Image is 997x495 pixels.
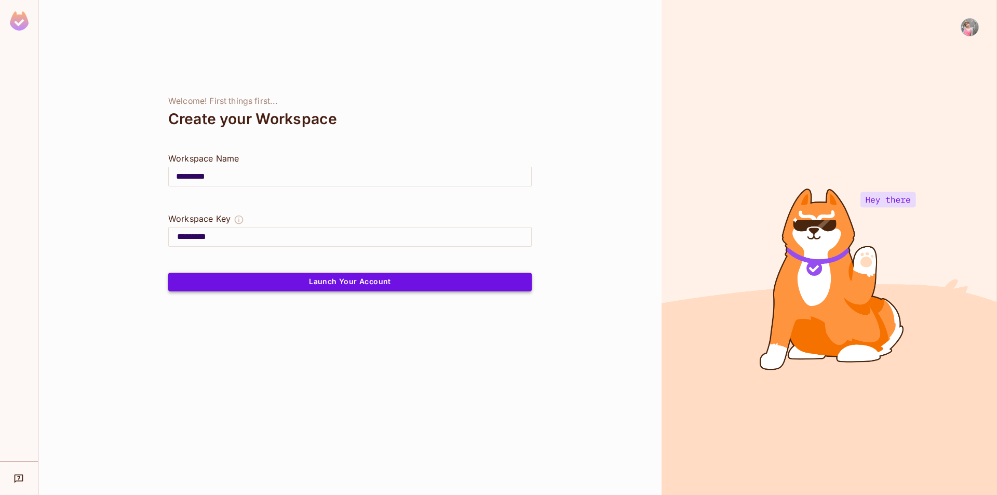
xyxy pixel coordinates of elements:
div: Create your Workspace [168,106,532,131]
div: Workspace Name [168,152,532,165]
img: SReyMgAAAABJRU5ErkJggg== [10,11,29,31]
div: Workspace Key [168,212,231,225]
div: Help & Updates [7,468,31,489]
img: Virgo Auto Review [961,19,978,36]
button: The Workspace Key is unique, and serves as the identifier of your workspace. [234,212,244,227]
button: Launch Your Account [168,273,532,291]
div: Welcome! First things first... [168,96,532,106]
